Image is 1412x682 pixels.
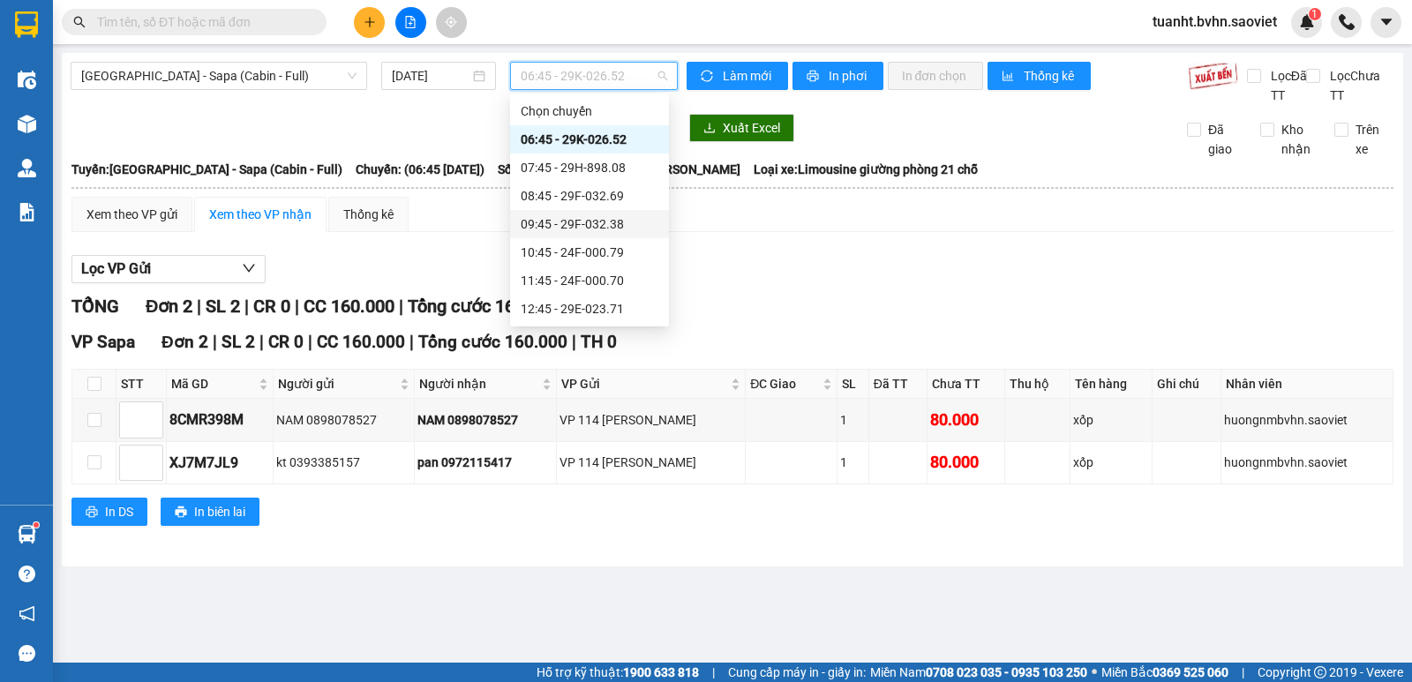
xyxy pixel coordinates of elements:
span: Trên xe [1348,120,1394,159]
img: 9k= [1188,62,1238,90]
span: Tổng cước 160.000 [418,332,567,352]
div: Thống kê [343,205,394,224]
input: 14/09/2025 [392,66,470,86]
span: caret-down [1378,14,1394,30]
span: | [409,332,414,352]
div: 1 [840,453,866,472]
span: TỔNG [71,296,119,317]
div: 80.000 [930,408,1002,432]
span: ĐC Giao [750,374,819,393]
button: caret-down [1371,7,1401,38]
img: warehouse-icon [18,525,36,543]
th: Thu hộ [1005,370,1070,399]
span: Cung cấp máy in - giấy in: [728,663,866,682]
div: 80.000 [930,450,1002,475]
td: XJ7M7JL9 [167,442,274,484]
div: pan 0972115417 [417,453,552,472]
span: Tài xế: [PERSON_NAME] [609,160,740,179]
button: In đơn chọn [888,62,984,90]
span: | [244,296,249,317]
div: xốp [1073,410,1149,430]
th: Ghi chú [1153,370,1221,399]
span: VP Sapa [71,332,135,352]
div: NAM 0898078527 [276,410,411,430]
span: printer [86,506,98,520]
span: In biên lai [194,502,245,521]
div: 11:45 - 24F-000.70 [521,271,658,290]
th: Chưa TT [928,370,1005,399]
span: 06:45 - 29K-026.52 [521,63,666,89]
div: 10:45 - 24F-000.79 [521,243,658,262]
span: Người nhận [419,374,537,393]
th: Tên hàng [1070,370,1153,399]
span: Kho nhận [1274,120,1320,159]
span: In phơi [829,66,869,86]
span: Đã giao [1201,120,1247,159]
div: XJ7M7JL9 [169,452,270,474]
span: Xuất Excel [723,118,780,138]
td: VP 114 Trần Nhật Duật [557,399,747,441]
span: Người gửi [278,374,396,393]
button: plus [354,7,385,38]
span: tuanht.bvhn.saoviet [1138,11,1291,33]
img: icon-new-feature [1299,14,1315,30]
th: Đã TT [869,370,928,399]
span: download [703,122,716,136]
span: Thống kê [1024,66,1077,86]
span: CC 160.000 [304,296,394,317]
span: Tổng cước 160.000 [408,296,559,317]
span: | [1242,663,1244,682]
button: file-add [395,7,426,38]
div: 06:45 - 29K-026.52 [521,130,658,149]
img: warehouse-icon [18,71,36,89]
button: syncLàm mới [687,62,788,90]
span: SL 2 [222,332,255,352]
span: Mã GD [171,374,255,393]
div: 07:45 - 29H-898.08 [521,158,658,177]
div: 1 [840,410,866,430]
span: CR 0 [253,296,290,317]
strong: 0369 525 060 [1153,665,1228,679]
span: message [19,645,35,662]
button: downloadXuất Excel [689,114,794,142]
button: printerIn biên lai [161,498,259,526]
span: Số xe: 29K-026.52 [498,160,596,179]
sup: 1 [1309,8,1321,20]
span: | [295,296,299,317]
span: Lọc Đã TT [1264,66,1310,105]
div: huongnmbvhn.saoviet [1224,453,1390,472]
div: NAM 0898078527 [417,410,552,430]
div: 12:45 - 29E-023.71 [521,299,658,319]
td: 8CMR398M [167,399,274,441]
img: logo-vxr [15,11,38,38]
span: Lọc VP Gửi [81,258,151,280]
span: Hỗ trợ kỹ thuật: [537,663,699,682]
span: down [242,261,256,275]
button: printerIn DS [71,498,147,526]
img: phone-icon [1339,14,1355,30]
div: Chọn chuyến [521,101,658,121]
span: Chuyến: (06:45 [DATE]) [356,160,484,179]
b: Tuyến: [GEOGRAPHIC_DATA] - Sapa (Cabin - Full) [71,162,342,176]
button: aim [436,7,467,38]
span: Đơn 2 [161,332,208,352]
span: aim [445,16,457,28]
span: 1 [1311,8,1318,20]
span: Miền Bắc [1101,663,1228,682]
div: xốp [1073,453,1149,472]
input: Tìm tên, số ĐT hoặc mã đơn [97,12,305,32]
span: sync [701,70,716,84]
button: printerIn phơi [792,62,883,90]
sup: 1 [34,522,39,528]
span: | [712,663,715,682]
div: 08:45 - 29F-032.69 [521,186,658,206]
th: STT [116,370,167,399]
span: bar-chart [1002,70,1017,84]
button: bar-chartThống kê [988,62,1091,90]
span: question-circle [19,566,35,582]
div: VP 114 [PERSON_NAME] [560,453,743,472]
div: Chọn chuyến [510,97,669,125]
th: SL [837,370,869,399]
strong: 0708 023 035 - 0935 103 250 [926,665,1087,679]
div: Xem theo VP nhận [209,205,312,224]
